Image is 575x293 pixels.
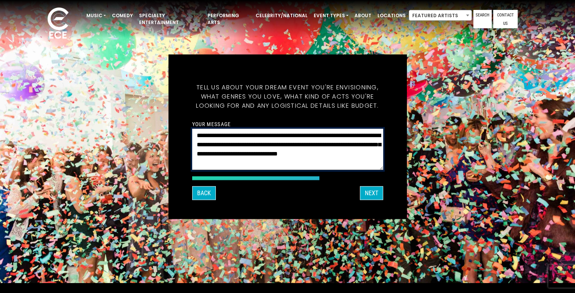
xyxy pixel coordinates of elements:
[204,9,253,29] a: Performing Arts
[493,10,518,28] a: Contact Us
[311,9,351,22] a: Event Types
[374,9,409,22] a: Locations
[351,9,374,22] a: About
[192,186,216,200] button: Back
[109,9,136,22] a: Comedy
[192,73,383,119] h5: Tell us about your dream event you're envisioning, what genres you love, what kind of acts you're...
[473,10,492,28] a: Search
[83,9,109,22] a: Music
[409,10,471,21] span: Featured Artists
[192,120,231,127] label: Your message
[253,9,311,22] a: Celebrity/National
[409,10,472,21] span: Featured Artists
[360,186,383,200] button: Next
[136,9,204,29] a: Specialty Entertainment
[39,5,77,42] img: ece_new_logo_whitev2-1.png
